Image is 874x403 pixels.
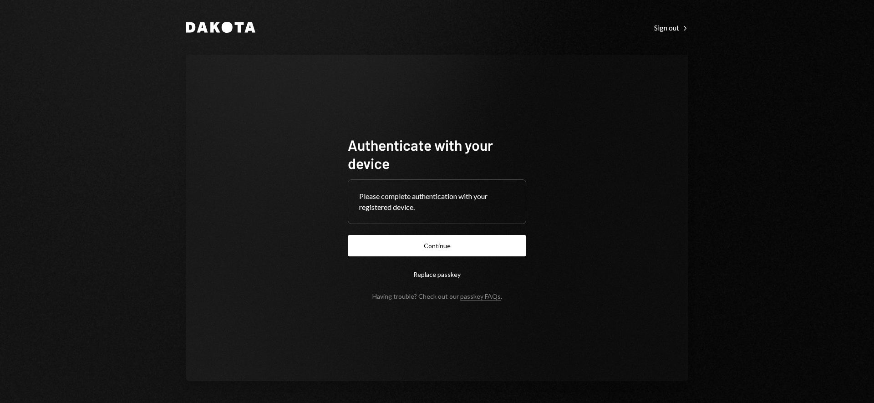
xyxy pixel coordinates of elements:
[359,191,515,213] div: Please complete authentication with your registered device.
[348,235,526,256] button: Continue
[460,292,501,301] a: passkey FAQs
[348,264,526,285] button: Replace passkey
[654,23,688,32] div: Sign out
[348,136,526,172] h1: Authenticate with your device
[654,22,688,32] a: Sign out
[372,292,502,300] div: Having trouble? Check out our .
